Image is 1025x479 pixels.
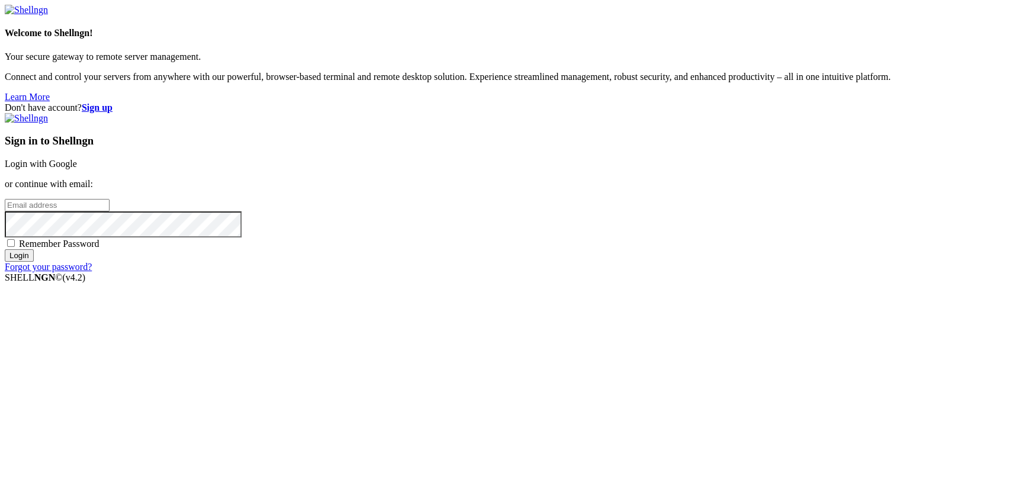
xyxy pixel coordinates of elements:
span: 4.2.0 [63,272,86,282]
span: Remember Password [19,239,99,249]
p: or continue with email: [5,179,1020,189]
a: Forgot your password? [5,262,92,272]
div: Don't have account? [5,102,1020,113]
input: Email address [5,199,110,211]
p: Connect and control your servers from anywhere with our powerful, browser-based terminal and remo... [5,72,1020,82]
a: Sign up [82,102,113,112]
input: Login [5,249,34,262]
a: Learn More [5,92,50,102]
img: Shellngn [5,5,48,15]
input: Remember Password [7,239,15,247]
span: SHELL © [5,272,85,282]
h3: Sign in to Shellngn [5,134,1020,147]
p: Your secure gateway to remote server management. [5,52,1020,62]
img: Shellngn [5,113,48,124]
b: NGN [34,272,56,282]
h4: Welcome to Shellngn! [5,28,1020,38]
a: Login with Google [5,159,77,169]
